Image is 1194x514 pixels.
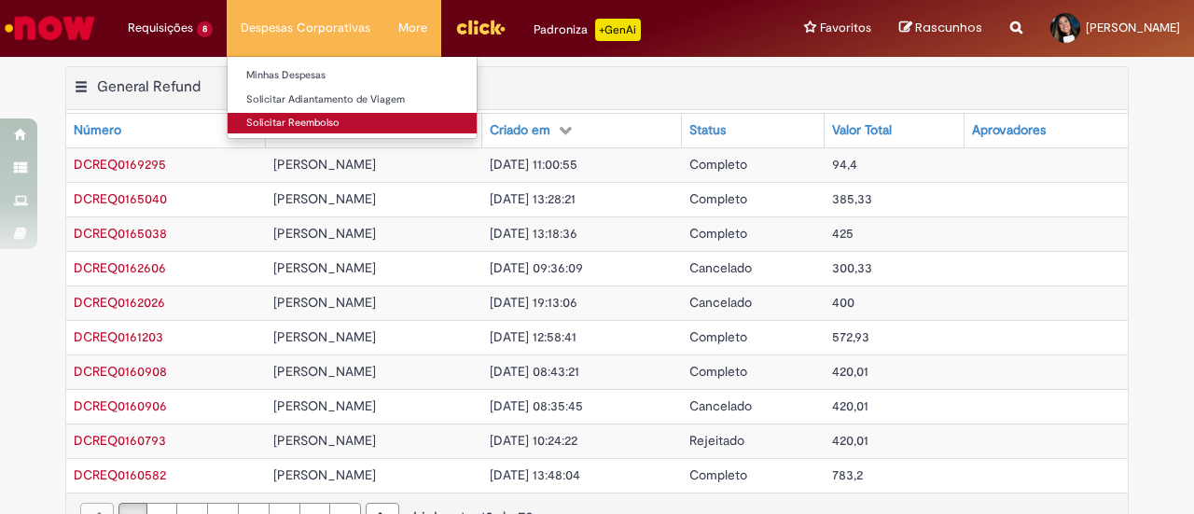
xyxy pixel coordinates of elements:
[273,397,376,414] span: [PERSON_NAME]
[689,328,747,345] span: Completo
[832,328,869,345] span: 572,93
[689,466,747,483] span: Completo
[398,19,427,37] span: More
[820,19,871,37] span: Favoritos
[74,294,165,311] a: Abrir Registro: DCREQ0162026
[972,121,1046,140] div: Aprovadores
[689,190,747,207] span: Completo
[832,190,872,207] span: 385,33
[74,225,167,242] a: Abrir Registro: DCREQ0165038
[689,294,752,311] span: Cancelado
[273,259,376,276] span: [PERSON_NAME]
[74,121,121,140] div: Número
[899,20,982,37] a: Rascunhos
[832,397,868,414] span: 420,01
[490,432,577,449] span: [DATE] 10:24:22
[915,19,982,36] span: Rascunhos
[490,328,576,345] span: [DATE] 12:58:41
[832,225,854,242] span: 425
[74,190,167,207] a: Abrir Registro: DCREQ0165040
[273,328,376,345] span: [PERSON_NAME]
[832,432,868,449] span: 420,01
[490,397,583,414] span: [DATE] 08:35:45
[241,19,370,37] span: Despesas Corporativas
[490,363,579,380] span: [DATE] 08:43:21
[534,19,641,41] div: Padroniza
[74,397,167,414] span: DCREQ0160906
[832,466,863,483] span: 783,2
[273,156,376,173] span: [PERSON_NAME]
[74,77,89,102] button: General Refund Menu de contexto
[227,56,478,139] ul: Despesas Corporativas
[74,466,166,483] span: DCREQ0160582
[689,397,752,414] span: Cancelado
[128,19,193,37] span: Requisições
[228,113,477,133] a: Solicitar Reembolso
[74,466,166,483] a: Abrir Registro: DCREQ0160582
[74,259,166,276] a: Abrir Registro: DCREQ0162606
[74,397,167,414] a: Abrir Registro: DCREQ0160906
[490,225,577,242] span: [DATE] 13:18:36
[455,13,506,41] img: click_logo_yellow_360x200.png
[273,432,376,449] span: [PERSON_NAME]
[490,190,576,207] span: [DATE] 13:28:21
[74,190,167,207] span: DCREQ0165040
[74,328,163,345] span: DCREQ0161203
[273,363,376,380] span: [PERSON_NAME]
[832,363,868,380] span: 420,01
[228,90,477,110] a: Solicitar Adiantamento de Viagem
[595,19,641,41] p: +GenAi
[74,432,166,449] a: Abrir Registro: DCREQ0160793
[689,121,726,140] div: Status
[273,225,376,242] span: [PERSON_NAME]
[490,121,550,140] div: Criado em
[490,156,577,173] span: [DATE] 11:00:55
[832,121,892,140] div: Valor Total
[74,363,167,380] a: Abrir Registro: DCREQ0160908
[273,294,376,311] span: [PERSON_NAME]
[689,432,744,449] span: Rejeitado
[74,294,165,311] span: DCREQ0162026
[832,294,854,311] span: 400
[689,225,747,242] span: Completo
[490,466,580,483] span: [DATE] 13:48:04
[74,363,167,380] span: DCREQ0160908
[832,259,872,276] span: 300,33
[74,225,167,242] span: DCREQ0165038
[74,259,166,276] span: DCREQ0162606
[197,21,213,37] span: 8
[1086,20,1180,35] span: [PERSON_NAME]
[689,156,747,173] span: Completo
[2,9,98,47] img: ServiceNow
[689,259,752,276] span: Cancelado
[228,65,477,86] a: Minhas Despesas
[273,190,376,207] span: [PERSON_NAME]
[74,328,163,345] a: Abrir Registro: DCREQ0161203
[74,432,166,449] span: DCREQ0160793
[74,156,166,173] span: DCREQ0169295
[273,466,376,483] span: [PERSON_NAME]
[490,294,577,311] span: [DATE] 19:13:06
[832,156,857,173] span: 94,4
[689,363,747,380] span: Completo
[74,156,166,173] a: Abrir Registro: DCREQ0169295
[490,259,583,276] span: [DATE] 09:36:09
[97,77,201,96] h2: General Refund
